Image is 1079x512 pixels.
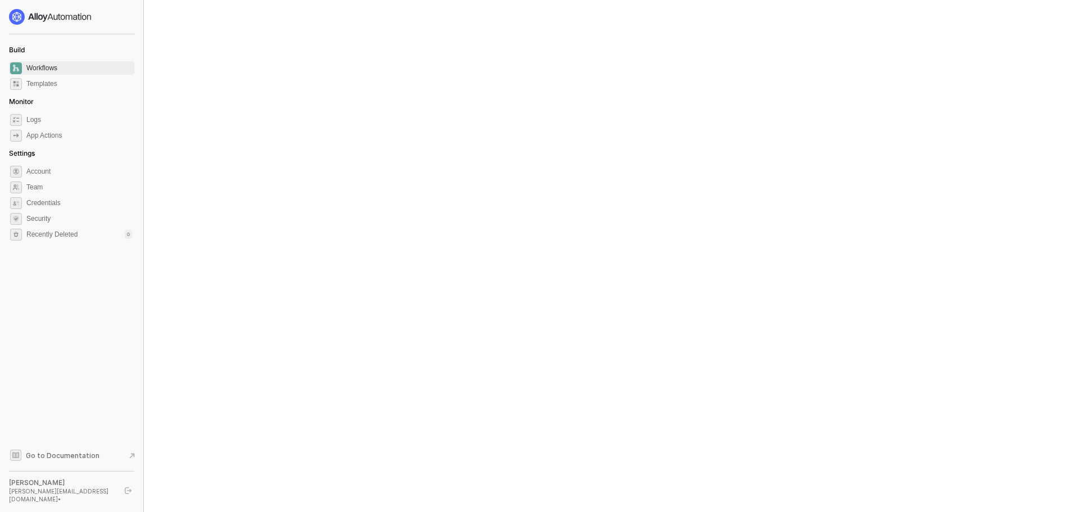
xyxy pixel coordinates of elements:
[10,182,22,193] span: team
[26,212,132,225] span: Security
[126,450,138,461] span: document-arrow
[26,180,132,194] span: Team
[10,229,22,241] span: settings
[125,487,132,494] span: logout
[125,230,132,239] div: 0
[9,478,115,487] div: [PERSON_NAME]
[26,61,132,75] span: Workflows
[9,487,115,503] div: [PERSON_NAME][EMAIL_ADDRESS][DOMAIN_NAME] •
[26,113,132,126] span: Logs
[10,62,22,74] span: dashboard
[9,149,35,157] span: Settings
[26,451,99,460] span: Go to Documentation
[10,78,22,90] span: marketplace
[10,130,22,142] span: icon-app-actions
[26,165,132,178] span: Account
[9,46,25,54] span: Build
[10,114,22,126] span: icon-logs
[9,9,92,25] img: logo
[10,166,22,178] span: settings
[26,131,62,141] div: App Actions
[26,196,132,210] span: Credentials
[26,77,132,90] span: Templates
[10,213,22,225] span: security
[9,97,34,106] span: Monitor
[10,450,21,461] span: documentation
[10,197,22,209] span: credentials
[9,9,134,25] a: logo
[26,230,78,239] span: Recently Deleted
[9,448,135,462] a: Knowledge Base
